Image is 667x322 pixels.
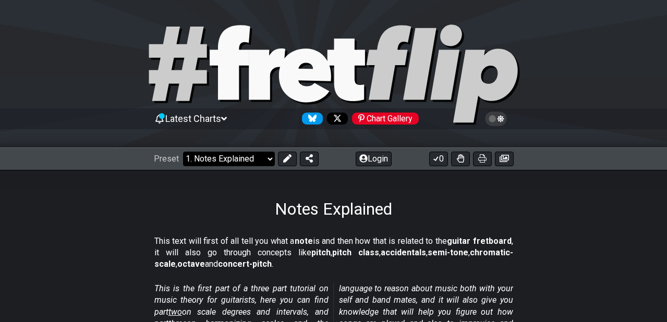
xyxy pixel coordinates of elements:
[177,259,205,269] strong: octave
[447,236,512,246] strong: guitar fretboard
[428,247,468,257] strong: semi-tone
[332,247,379,257] strong: pitch class
[311,247,331,257] strong: pitch
[348,113,419,125] a: #fretflip at Pinterest
[300,152,319,166] button: Share Preset
[295,236,313,246] strong: note
[278,152,297,166] button: Edit Preset
[298,113,323,125] a: Follow #fretflip at Bluesky
[352,113,419,125] div: Chart Gallery
[381,247,426,257] strong: accidentals
[473,152,492,166] button: Print
[168,307,182,317] span: two
[275,199,392,219] h1: Notes Explained
[495,152,514,166] button: Create image
[154,236,513,270] p: This text will first of all tell you what a is and then how that is related to the , it will also...
[218,259,272,269] strong: concert-pitch
[154,154,179,164] span: Preset
[429,152,448,166] button: 0
[490,114,502,123] span: Toggle light / dark theme
[451,152,470,166] button: Toggle Dexterity for all fretkits
[356,152,392,166] button: Login
[323,113,348,125] a: Follow #fretflip at X
[183,152,275,166] select: Preset
[165,113,221,124] span: Latest Charts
